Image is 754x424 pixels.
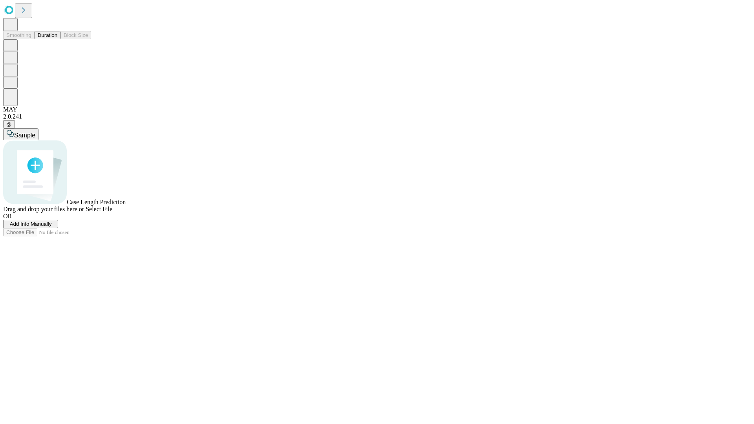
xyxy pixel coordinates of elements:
[3,206,84,212] span: Drag and drop your files here or
[3,213,12,219] span: OR
[60,31,91,39] button: Block Size
[3,31,35,39] button: Smoothing
[3,220,58,228] button: Add Info Manually
[67,199,126,205] span: Case Length Prediction
[86,206,112,212] span: Select File
[3,106,751,113] div: MAY
[3,128,38,140] button: Sample
[6,121,12,127] span: @
[3,120,15,128] button: @
[35,31,60,39] button: Duration
[14,132,35,139] span: Sample
[3,113,751,120] div: 2.0.241
[10,221,52,227] span: Add Info Manually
